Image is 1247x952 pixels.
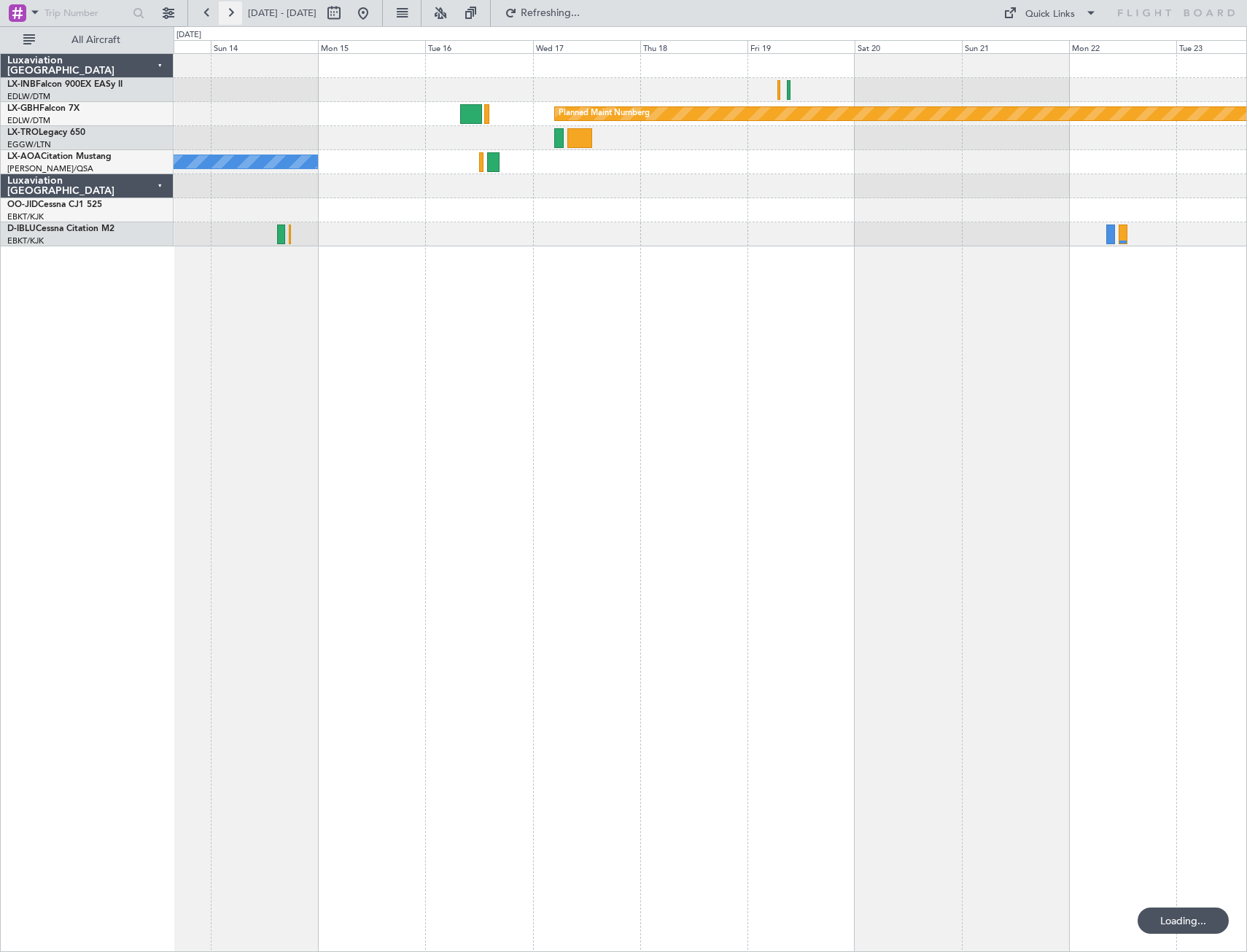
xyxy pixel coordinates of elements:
[533,40,640,53] div: Wed 17
[16,28,158,52] button: All Aircraft
[1069,40,1176,53] div: Mon 22
[7,128,85,137] a: LX-TROLegacy 650
[7,200,38,209] span: OO-JID
[7,91,50,102] a: EDLW/DTM
[498,1,586,25] button: Refreshing...
[7,152,112,161] a: LX-AOACitation Mustang
[38,35,154,45] span: All Aircraft
[7,225,114,233] a: D-IBLUCessna Citation M2
[855,40,962,53] div: Sat 20
[640,40,747,53] div: Thu 18
[7,139,51,150] a: EGGW/LTN
[248,7,316,20] span: [DATE] - [DATE]
[7,80,123,89] a: LX-INBFalcon 900EX EASy II
[520,8,581,18] span: Refreshing...
[7,225,36,233] span: D-IBLU
[7,115,50,126] a: EDLW/DTM
[1138,908,1229,934] div: Loading...
[559,103,650,125] div: Planned Maint Nurnberg
[318,40,425,53] div: Mon 15
[211,40,318,53] div: Sun 14
[7,128,39,137] span: LX-TRO
[425,40,532,53] div: Tue 16
[7,163,93,174] a: [PERSON_NAME]/QSA
[7,200,102,209] a: OO-JIDCessna CJ1 525
[7,235,44,246] a: EBKT/KJK
[7,104,39,113] span: LX-GBH
[962,40,1069,53] div: Sun 21
[7,104,79,113] a: LX-GBHFalcon 7X
[747,40,855,53] div: Fri 19
[7,152,41,161] span: LX-AOA
[7,211,44,222] a: EBKT/KJK
[1025,7,1075,22] div: Quick Links
[996,1,1104,25] button: Quick Links
[44,2,128,24] input: Trip Number
[176,29,201,42] div: [DATE]
[7,80,36,89] span: LX-INB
